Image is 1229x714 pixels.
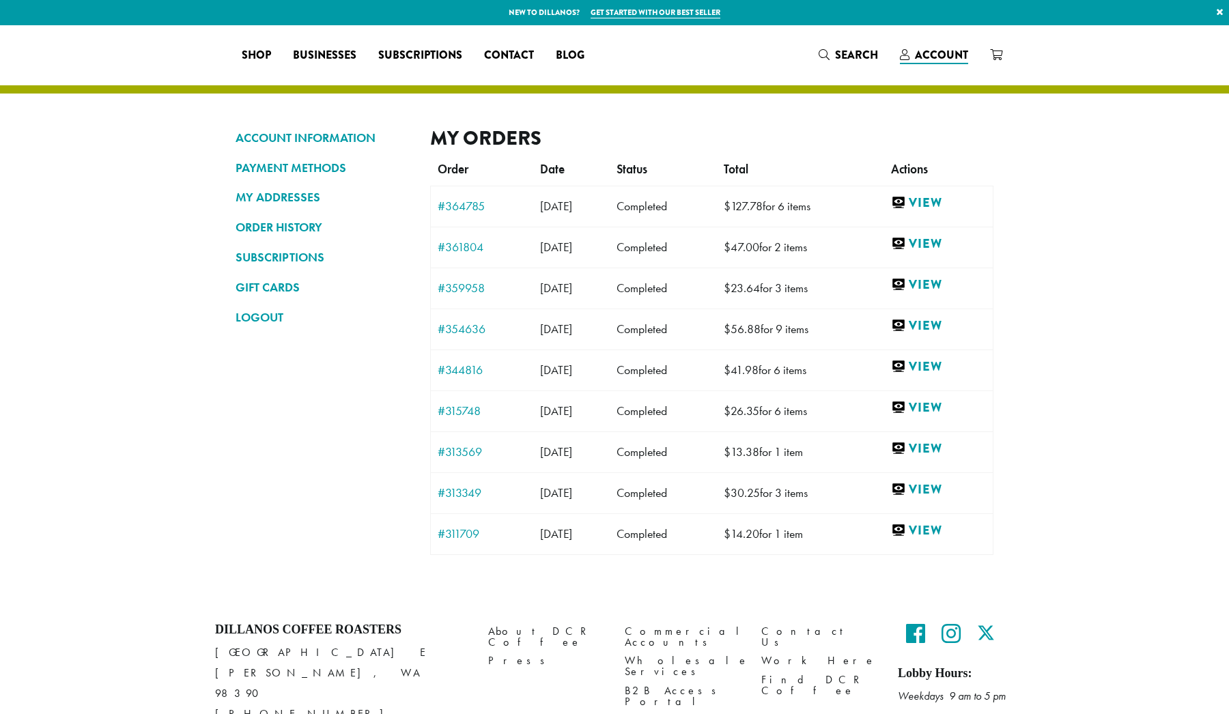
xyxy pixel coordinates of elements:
a: #315748 [438,405,526,417]
span: $ [724,322,731,337]
td: for 3 items [717,472,884,513]
td: Completed [610,186,717,227]
a: #354636 [438,323,526,335]
td: Completed [610,472,717,513]
span: 23.64 [724,281,760,296]
span: 127.78 [724,199,763,214]
a: About DCR Coffee [488,623,604,652]
span: [DATE] [540,444,572,459]
span: 13.38 [724,444,759,459]
td: for 3 items [717,268,884,309]
span: 14.20 [724,526,759,541]
h5: Lobby Hours: [898,666,1014,681]
span: [DATE] [540,362,572,377]
a: Search [808,44,889,66]
em: Weekdays 9 am to 5 pm [898,689,1006,703]
a: #361804 [438,241,526,253]
a: Get started with our best seller [591,7,720,18]
span: Status [617,162,647,177]
a: #313569 [438,446,526,458]
nav: Account pages [236,126,410,569]
h2: My Orders [430,126,993,150]
a: View [891,522,986,539]
td: Completed [610,390,717,431]
a: #359958 [438,282,526,294]
span: Blog [556,47,584,64]
span: Businesses [293,47,356,64]
span: Search [835,47,878,63]
a: MY ADDRESSES [236,186,410,209]
span: Shop [242,47,271,64]
span: Order [438,162,468,177]
a: Shop [231,44,282,66]
td: for 6 items [717,349,884,390]
td: Completed [610,513,717,554]
a: Contact Us [761,623,877,652]
a: #313349 [438,487,526,499]
a: Commercial Accounts [625,623,741,652]
span: $ [724,199,731,214]
span: [DATE] [540,240,572,255]
a: Find DCR Coffee [761,670,877,700]
a: B2B Access Portal [625,681,741,711]
span: Total [724,162,748,177]
a: View [891,276,986,294]
td: for 1 item [717,431,884,472]
td: for 2 items [717,227,884,268]
a: View [891,481,986,498]
span: Account [915,47,968,63]
span: [DATE] [540,526,572,541]
a: View [891,317,986,334]
span: 56.88 [724,322,761,337]
a: View [891,440,986,457]
span: Subscriptions [378,47,462,64]
a: PAYMENT METHODS [236,156,410,180]
a: View [891,195,986,212]
span: Contact [484,47,534,64]
a: View [891,399,986,416]
a: #311709 [438,528,526,540]
td: Completed [610,268,717,309]
a: View [891,235,986,253]
span: 30.25 [724,485,760,500]
span: [DATE] [540,322,572,337]
td: Completed [610,349,717,390]
a: LOGOUT [236,306,410,329]
a: ORDER HISTORY [236,216,410,239]
td: for 6 items [717,390,884,431]
span: [DATE] [540,485,572,500]
span: [DATE] [540,403,572,418]
span: $ [724,403,731,418]
a: Wholesale Services [625,652,741,681]
span: $ [724,362,731,377]
a: View [891,358,986,375]
a: GIFT CARDS [236,276,410,299]
span: [DATE] [540,199,572,214]
span: $ [724,444,731,459]
a: #364785 [438,200,526,212]
span: $ [724,485,731,500]
span: [DATE] [540,281,572,296]
span: 26.35 [724,403,759,418]
a: #344816 [438,364,526,376]
a: SUBSCRIPTIONS [236,246,410,269]
span: $ [724,240,731,255]
h4: Dillanos Coffee Roasters [215,623,468,638]
span: Date [540,162,565,177]
a: Work Here [761,652,877,670]
td: for 1 item [717,513,884,554]
td: for 9 items [717,309,884,349]
span: Actions [891,162,928,177]
td: Completed [610,309,717,349]
span: 41.98 [724,362,759,377]
span: 47.00 [724,240,759,255]
a: Press [488,652,604,670]
a: ACCOUNT INFORMATION [236,126,410,149]
td: for 6 items [717,186,884,227]
span: $ [724,526,731,541]
td: Completed [610,431,717,472]
td: Completed [610,227,717,268]
span: $ [724,281,731,296]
